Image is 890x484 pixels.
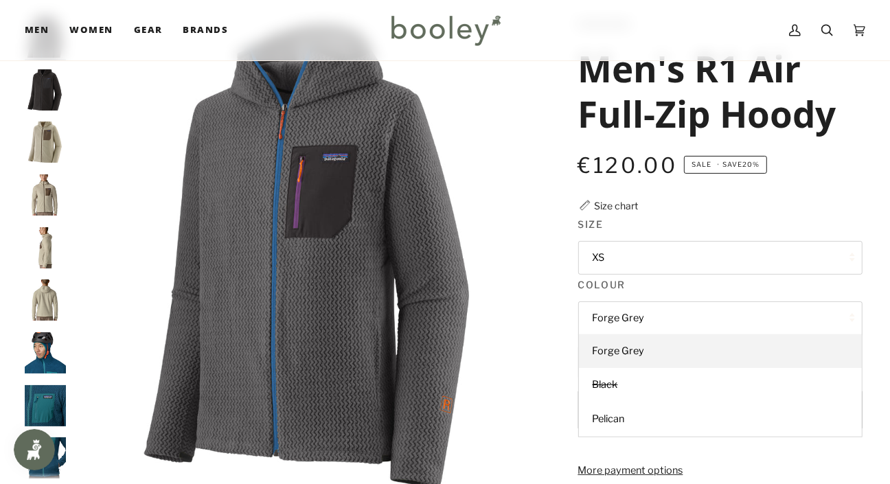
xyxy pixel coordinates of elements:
a: More payment options [578,463,863,479]
span: Save [684,156,767,174]
img: Patagonia Men's R1 Air Full-Zip Hoody Pelican - Booley Galway [25,227,66,268]
span: Gear [134,23,163,37]
span: Sale [692,161,711,168]
span: Women [69,23,113,37]
a: Pelican [579,402,862,437]
iframe: Button to open loyalty program pop-up [14,429,55,470]
span: Pelican [593,413,625,425]
img: Patagonia Men's R1 Air Full-Zip Hoody Black - Booley Galway [25,69,66,111]
a: Forge Grey [579,334,862,369]
img: Booley [385,10,505,50]
span: €120.00 [578,152,678,178]
img: Patagonia Men's R1 Air Full-Zip Hoody - Booley Galway [25,385,66,426]
span: Black [593,378,618,391]
em: • [714,161,722,168]
span: 20% [742,161,760,168]
img: Patagonia Men's R1 Air Full-Zip Hoody Pelican - Booley Galway [25,279,66,321]
span: Size [578,217,604,231]
img: Patagonia Men's R1 Air Full-Zip Hoody Pelican - Booley Galway [25,122,66,163]
span: Colour [578,277,626,292]
div: Size chart [595,198,639,213]
button: XS [578,241,863,275]
img: Patagonia Men's R1 Air Full-Zip Hoody - Booley Galway [25,332,66,373]
button: Forge Grey [578,301,863,335]
span: Forge Grey [593,345,645,357]
h1: Men's R1 Air Full-Zip Hoody [578,45,852,136]
span: Brands [183,23,228,37]
span: Men [25,23,49,37]
img: Patagonia Men's R1 Air Full-Zip Hoody Pelican - Booley Galway [25,174,66,216]
a: Black [579,368,862,402]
